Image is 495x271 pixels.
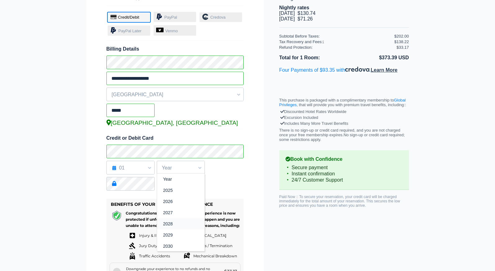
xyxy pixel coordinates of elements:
label: 2025 [163,188,198,193]
label: Year [163,177,198,182]
label: 2029 [163,233,198,237]
label: 2026 [163,199,198,204]
label: 2030 [163,244,198,249]
label: 2028 [163,221,198,226]
label: 2027 [163,210,198,215]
